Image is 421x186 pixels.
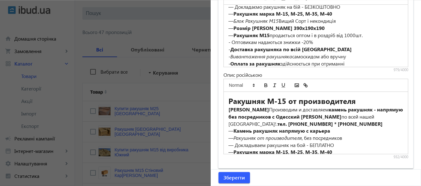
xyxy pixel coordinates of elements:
[230,60,281,67] strong: Оплата за ракушняк
[228,106,404,120] strong: камень ракушняк - напрямую без посредников с Одесский [PERSON_NAME]
[228,53,404,60] p: - самоскидом або вручну
[233,149,332,155] strong: Ракушняк марка М-15, М-25, М-35, М-40
[228,60,404,67] p: - здійснюється при отриманні
[262,81,270,89] button: bold
[233,10,332,17] strong: Ракушняк марка М-15, М-25, М-35, М-40
[228,17,404,25] p: — Вищий Сорт і некондиція
[223,71,262,78] span: Опис російською
[228,135,404,142] p: — , без посредников
[228,106,269,113] strong: [PERSON_NAME]
[228,32,404,39] p: — продається оптом і в роздріб від 1000шт.
[228,96,356,106] strong: Ракушняк М-15 от производителя
[233,25,325,31] strong: Розмір [PERSON_NAME] 390х190х190
[223,67,409,72] div: 979/4000
[228,10,404,17] p: —
[223,154,409,159] div: 932/4000
[233,32,270,38] strong: Ракушняк М15
[230,46,352,52] strong: Доставка ракушняка по всій [GEOGRAPHIC_DATA]
[228,149,404,156] p: —
[228,106,404,127] p: Производим и доставляем по всей нашей [GEOGRAPHIC_DATA]!.
[233,17,279,24] em: Блок Ракушняк М15
[228,25,404,32] p: —
[228,142,404,149] p: — Докладываем ракушняк на бой - БЕПЛАТНО
[230,53,292,60] em: Вивантаження ракушняка
[301,81,310,89] button: link
[223,174,245,181] span: Зберегти
[233,135,302,141] em: Ракушняк от производителя
[228,3,404,11] p: — Докладаємо ракушняк на бій - БЕЗКОШТОВНО
[279,81,288,89] button: underline
[218,172,250,183] button: Зберегти
[277,120,383,127] strong: тел. [PHONE_NUMBER] * [PHONE_NUMBER]
[270,81,279,89] button: italic
[228,127,404,135] p: —
[233,127,330,134] strong: Камень ракушняк напрямую с карьера
[292,81,301,89] button: image
[228,46,404,53] p: -
[228,39,404,46] p: - Оптовикам надаються знижки -20%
